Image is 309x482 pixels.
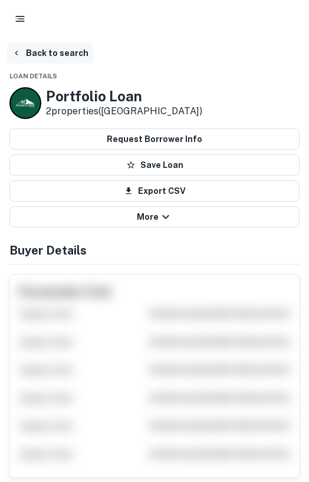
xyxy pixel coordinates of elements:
[9,242,300,259] h4: Buyer Details
[9,180,300,202] button: Export CSV
[9,206,300,227] button: More
[7,42,93,64] button: Back to search
[46,88,202,105] h3: Portfolio Loan
[250,388,309,444] iframe: Chat Widget
[9,72,57,80] span: Loan Details
[9,128,300,150] button: Request Borrower Info
[46,104,202,118] p: 2 properties ([GEOGRAPHIC_DATA])
[9,154,300,176] button: Save Loan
